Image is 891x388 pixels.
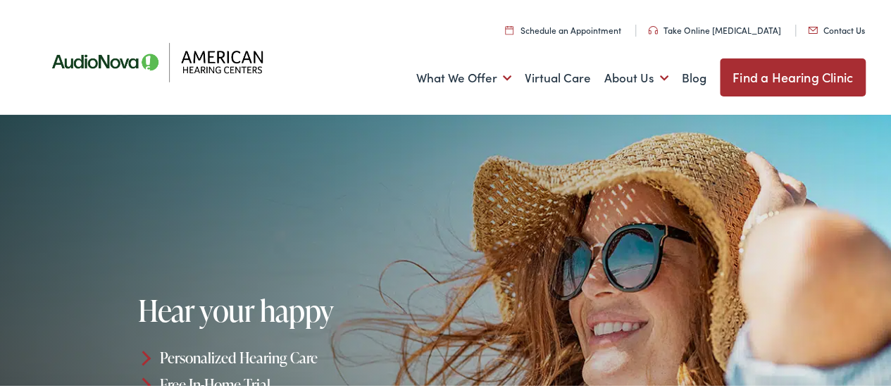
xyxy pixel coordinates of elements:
a: Find a Hearing Clinic [720,56,866,94]
a: Contact Us [808,22,865,34]
a: What We Offer [416,50,511,102]
img: utility icon [648,24,658,32]
a: About Us [604,50,668,102]
h1: Hear your happy [138,292,450,325]
a: Virtual Care [525,50,591,102]
img: utility icon [808,25,818,32]
li: Personalized Hearing Care [138,342,450,369]
a: Schedule an Appointment [505,22,621,34]
a: Blog [682,50,706,102]
img: utility icon [505,23,513,32]
a: Take Online [MEDICAL_DATA] [648,22,781,34]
